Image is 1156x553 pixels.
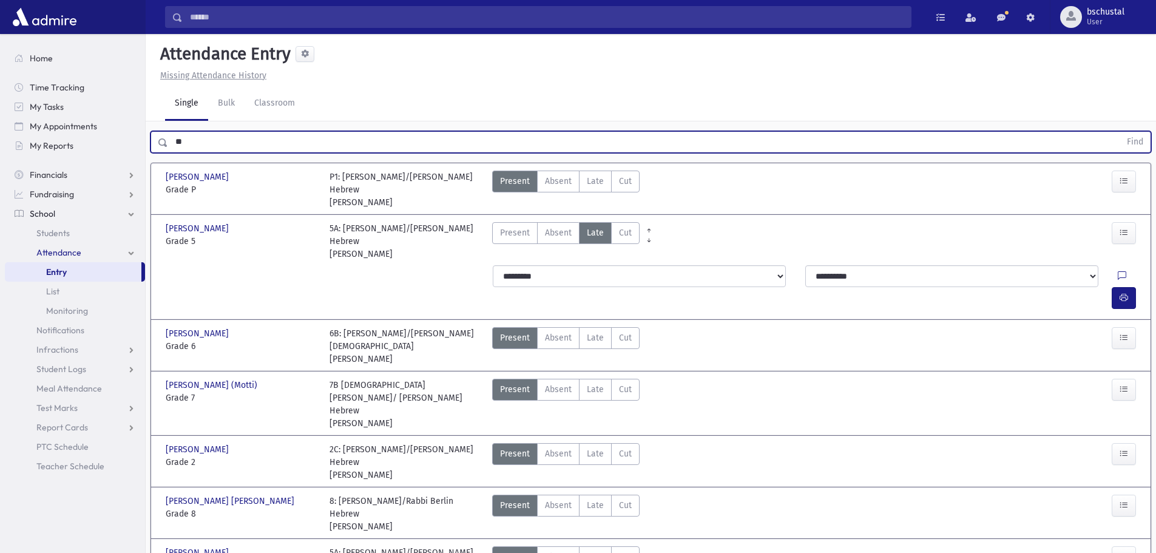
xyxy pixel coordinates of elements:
span: List [46,286,59,297]
span: Monitoring [46,305,88,316]
span: Home [30,53,53,64]
div: AttTypes [492,222,640,260]
span: Infractions [36,344,78,355]
span: My Tasks [30,101,64,112]
div: AttTypes [492,171,640,209]
span: Grade 5 [166,235,317,248]
span: Grade P [166,183,317,196]
div: AttTypes [492,327,640,365]
span: [PERSON_NAME] (Motti) [166,379,260,392]
span: Present [500,331,530,344]
div: AttTypes [492,495,640,533]
span: Students [36,228,70,239]
span: Grade 6 [166,340,317,353]
span: Teacher Schedule [36,461,104,472]
a: Entry [5,262,141,282]
span: Late [587,175,604,188]
a: Students [5,223,145,243]
span: Present [500,226,530,239]
span: Late [587,383,604,396]
a: Classroom [245,87,305,121]
a: My Reports [5,136,145,155]
div: P1: [PERSON_NAME]/[PERSON_NAME] Hebrew [PERSON_NAME] [330,171,481,209]
a: School [5,204,145,223]
a: Fundraising [5,185,145,204]
a: Meal Attendance [5,379,145,398]
span: School [30,208,55,219]
span: Fundraising [30,189,74,200]
span: Present [500,383,530,396]
span: Meal Attendance [36,383,102,394]
span: Grade 8 [166,507,317,520]
span: Cut [619,175,632,188]
div: 6B: [PERSON_NAME]/[PERSON_NAME] [DEMOGRAPHIC_DATA] [PERSON_NAME] [330,327,481,365]
a: Attendance [5,243,145,262]
span: User [1087,17,1124,27]
div: AttTypes [492,443,640,481]
img: AdmirePro [10,5,79,29]
a: Home [5,49,145,68]
span: Late [587,331,604,344]
span: Absent [545,383,572,396]
span: Cut [619,499,632,512]
span: Cut [619,331,632,344]
span: [PERSON_NAME] [166,222,231,235]
span: Present [500,499,530,512]
a: Infractions [5,340,145,359]
span: Cut [619,226,632,239]
a: Financials [5,165,145,185]
u: Missing Attendance History [160,70,266,81]
a: Monitoring [5,301,145,321]
span: PTC Schedule [36,441,89,452]
a: Student Logs [5,359,145,379]
span: Present [500,175,530,188]
span: Grade 2 [166,456,317,469]
span: [PERSON_NAME] [PERSON_NAME] [166,495,297,507]
span: Late [587,447,604,460]
span: Late [587,499,604,512]
span: Absent [545,175,572,188]
div: 7B [DEMOGRAPHIC_DATA][PERSON_NAME]/ [PERSON_NAME] Hebrew [PERSON_NAME] [330,379,481,430]
span: Student Logs [36,364,86,375]
span: Test Marks [36,402,78,413]
span: bschustal [1087,7,1124,17]
span: [PERSON_NAME] [166,327,231,340]
span: [PERSON_NAME] [166,443,231,456]
a: Teacher Schedule [5,456,145,476]
a: Test Marks [5,398,145,418]
span: My Reports [30,140,73,151]
span: Cut [619,447,632,460]
h5: Attendance Entry [155,44,291,64]
span: Time Tracking [30,82,84,93]
span: Attendance [36,247,81,258]
div: 5A: [PERSON_NAME]/[PERSON_NAME] Hebrew [PERSON_NAME] [330,222,481,260]
a: Single [165,87,208,121]
span: Absent [545,447,572,460]
span: Late [587,226,604,239]
span: Entry [46,266,67,277]
span: Absent [545,331,572,344]
a: My Appointments [5,117,145,136]
a: List [5,282,145,301]
input: Search [183,6,911,28]
div: 8: [PERSON_NAME]/Rabbi Berlin Hebrew [PERSON_NAME] [330,495,481,533]
a: Report Cards [5,418,145,437]
span: Report Cards [36,422,88,433]
a: Time Tracking [5,78,145,97]
a: Notifications [5,321,145,340]
a: Missing Attendance History [155,70,266,81]
span: Absent [545,499,572,512]
span: My Appointments [30,121,97,132]
span: Absent [545,226,572,239]
span: Grade 7 [166,392,317,404]
a: Bulk [208,87,245,121]
button: Find [1120,132,1151,152]
span: [PERSON_NAME] [166,171,231,183]
span: Present [500,447,530,460]
a: PTC Schedule [5,437,145,456]
a: My Tasks [5,97,145,117]
div: 2C: [PERSON_NAME]/[PERSON_NAME] Hebrew [PERSON_NAME] [330,443,481,481]
span: Financials [30,169,67,180]
span: Notifications [36,325,84,336]
div: AttTypes [492,379,640,430]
